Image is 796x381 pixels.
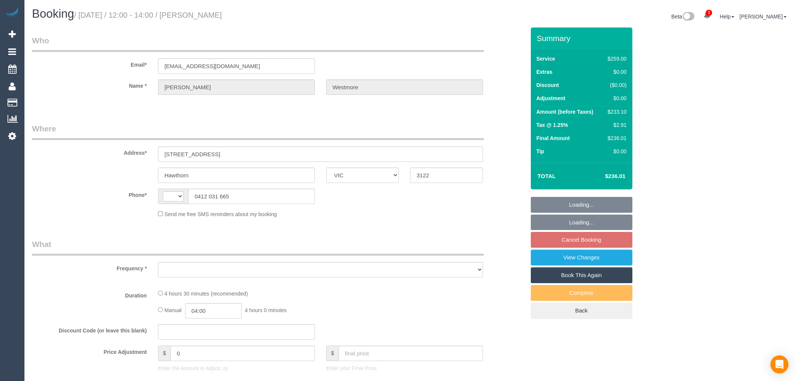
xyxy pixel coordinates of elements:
label: Adjustment [536,94,565,102]
div: $233.10 [605,108,626,116]
label: Tax @ 1.25% [536,121,568,129]
span: $ [326,346,339,361]
div: ($0.00) [605,81,626,89]
a: View Changes [531,250,632,265]
span: Send me free SMS reminders about my booking [164,211,277,217]
input: First Name* [158,79,315,95]
img: New interface [682,12,694,22]
a: Help [720,14,734,20]
a: Back [531,303,632,319]
label: Discount [536,81,559,89]
label: Tip [536,148,544,155]
label: Extras [536,68,553,76]
legend: Who [32,35,484,52]
label: Duration [26,289,152,299]
div: $259.00 [605,55,626,62]
img: Automaid Logo [5,8,20,18]
a: Book This Again [531,267,632,283]
span: Booking [32,7,74,20]
div: Open Intercom Messenger [770,355,788,373]
span: 1 [706,10,712,16]
label: Amount (before Taxes) [536,108,593,116]
label: Discount Code (or leave this blank) [26,324,152,334]
span: 4 hours 0 minutes [245,307,287,313]
a: [PERSON_NAME] [740,14,787,20]
span: Manual [164,307,182,313]
label: Price Adjustment [26,346,152,356]
input: Phone* [188,189,315,204]
a: Beta [671,14,695,20]
h4: $236.01 [582,173,625,180]
div: $2.91 [605,121,626,129]
span: $ [158,346,170,361]
p: Enter your Final Price [326,364,483,372]
label: Service [536,55,555,62]
div: $0.00 [605,94,626,102]
label: Final Amount [536,134,570,142]
p: Enter the Amount to Adjust, or [158,364,315,372]
input: Post Code* [410,168,483,183]
label: Frequency * [26,262,152,272]
input: Suburb* [158,168,315,183]
legend: What [32,239,484,256]
input: Email* [158,58,315,74]
label: Email* [26,58,152,69]
label: Phone* [26,189,152,199]
input: final price [339,346,483,361]
label: Name * [26,79,152,90]
div: $236.01 [605,134,626,142]
input: Last Name* [326,79,483,95]
div: $0.00 [605,68,626,76]
h3: Summary [537,34,629,43]
label: Address* [26,146,152,157]
legend: Where [32,123,484,140]
span: 4 hours 30 minutes (recommended) [164,291,248,297]
strong: Total [538,173,556,179]
div: $0.00 [605,148,626,155]
a: 1 [700,8,714,24]
small: / [DATE] / 12:00 - 14:00 / [PERSON_NAME] [74,11,222,19]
